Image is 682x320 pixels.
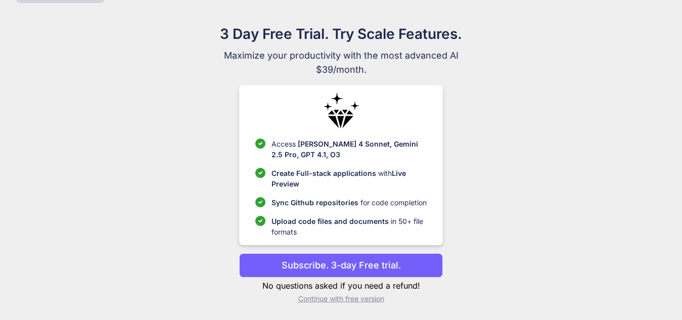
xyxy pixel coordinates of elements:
[255,197,265,207] img: checklist
[271,139,427,160] p: Access
[239,253,443,278] button: Subscribe. 3-day Free trial.
[171,23,511,44] h1: 3 Day Free Trial. Try Scale Features.
[271,217,389,225] span: Upload code files and documents
[282,258,401,272] p: Subscribe. 3-day Free trial.
[239,294,443,304] p: Continue with free version
[171,49,511,63] span: Maximize your productivity with the most advanced AI
[255,216,265,226] img: checklist
[271,197,427,208] p: for code completion
[271,140,418,159] span: [PERSON_NAME] 4 Sonnet, Gemini 2.5 Pro, GPT 4.1, O3
[239,280,443,292] p: No questions asked if you need a refund!
[271,216,427,237] p: in 50+ file formats
[271,169,378,177] span: Create Full-stack applications
[171,63,511,77] span: $39/month.
[271,198,358,207] span: Sync Github repositories
[255,168,265,178] img: checklist
[255,139,265,149] img: checklist
[271,168,427,189] p: with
